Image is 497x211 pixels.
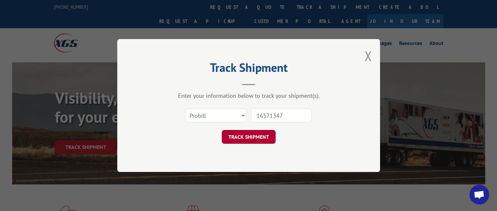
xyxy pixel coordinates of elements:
button: Close modal [365,47,372,65]
h2: Track Shipment [150,63,347,75]
div: Enter your information below to track your shipment(s). [150,92,347,99]
input: Number(s) [251,109,311,122]
button: TRACK SHIPMENT [222,130,276,144]
div: Open chat [469,185,489,204]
